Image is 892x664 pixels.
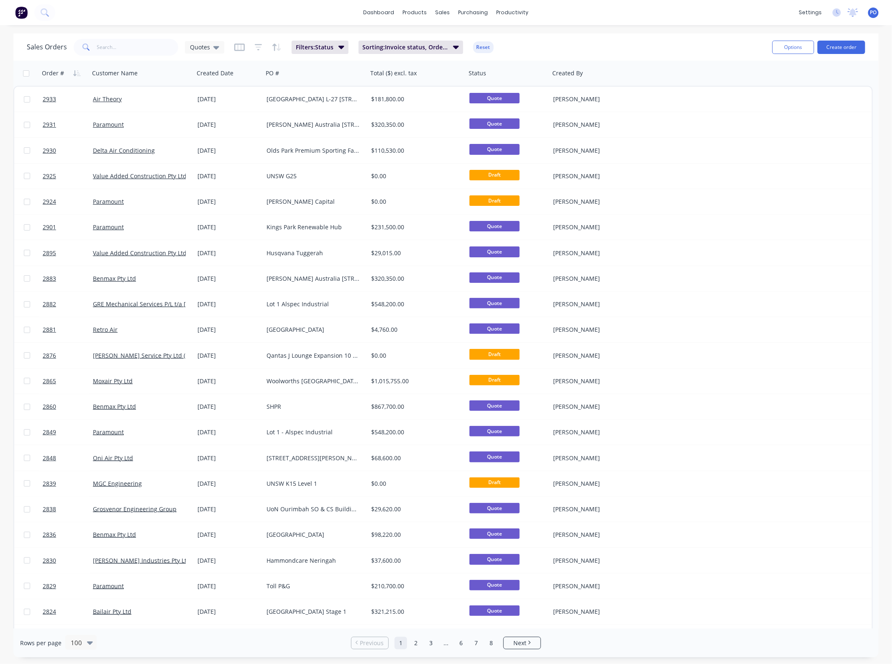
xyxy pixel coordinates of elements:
[43,249,56,257] span: 2895
[93,377,133,385] a: Moxair Pty Ltd
[492,6,533,19] div: productivity
[371,403,458,411] div: $867,700.00
[553,531,646,539] div: [PERSON_NAME]
[93,274,136,282] a: Benmax Pty Ltd
[469,605,520,616] span: Quote
[469,144,520,154] span: Quote
[553,300,646,308] div: [PERSON_NAME]
[197,351,260,360] div: [DATE]
[93,249,187,257] a: Value Added Construction Pty Ltd
[360,639,384,647] span: Previous
[553,146,646,155] div: [PERSON_NAME]
[359,6,399,19] a: dashboard
[395,637,407,649] a: Page 1 is your current page
[469,246,520,257] span: Quote
[43,522,93,547] a: 2836
[43,266,93,291] a: 2883
[553,582,646,590] div: [PERSON_NAME]
[469,298,520,308] span: Quote
[553,505,646,513] div: [PERSON_NAME]
[197,300,260,308] div: [DATE]
[469,503,520,513] span: Quote
[469,349,520,359] span: Draft
[267,351,359,360] div: Qantas J Lounge Expansion 10 Arrivals Court Mascot [GEOGRAPHIC_DATA] 2020
[93,120,124,128] a: Paramount
[371,146,458,155] div: $110,530.00
[553,197,646,206] div: [PERSON_NAME]
[370,69,417,77] div: Total ($) excl. tax
[553,377,646,385] div: [PERSON_NAME]
[267,403,359,411] div: SHPR
[197,454,260,462] div: [DATE]
[197,69,233,77] div: Created Date
[553,274,646,283] div: [PERSON_NAME]
[454,6,492,19] div: purchasing
[93,146,155,154] a: Delta Air Conditioning
[43,112,93,137] a: 2931
[43,428,56,436] span: 2849
[43,479,56,488] span: 2839
[43,172,56,180] span: 2925
[92,69,138,77] div: Customer Name
[43,497,93,522] a: 2838
[197,428,260,436] div: [DATE]
[795,6,826,19] div: settings
[470,637,482,649] a: Page 7
[43,197,56,206] span: 2924
[27,43,67,51] h1: Sales Orders
[553,454,646,462] div: [PERSON_NAME]
[93,95,122,103] a: Air Theory
[348,637,544,649] ul: Pagination
[469,93,520,103] span: Quote
[469,323,520,334] span: Quote
[371,223,458,231] div: $231,500.00
[43,343,93,368] a: 2876
[267,95,359,103] div: [GEOGRAPHIC_DATA] L-27 [STREET_ADDRESS]
[43,377,56,385] span: 2865
[267,556,359,565] div: Hammondcare Neringah
[93,428,124,436] a: Paramount
[43,548,93,573] a: 2830
[42,69,64,77] div: Order #
[469,118,520,129] span: Quote
[93,197,124,205] a: Paramount
[469,400,520,411] span: Quote
[553,326,646,334] div: [PERSON_NAME]
[267,197,359,206] div: [PERSON_NAME] Capital
[43,146,56,155] span: 2930
[818,41,865,54] button: Create order
[15,6,28,19] img: Factory
[371,95,458,103] div: $181,800.00
[266,69,279,77] div: PO #
[43,138,93,163] a: 2930
[351,639,388,647] a: Previous page
[197,608,260,616] div: [DATE]
[197,531,260,539] div: [DATE]
[371,428,458,436] div: $548,200.00
[43,95,56,103] span: 2933
[552,69,583,77] div: Created By
[371,454,458,462] div: $68,600.00
[43,531,56,539] span: 2836
[267,172,359,180] div: UNSW G25
[43,369,93,394] a: 2865
[267,505,359,513] div: UoN Ourimbah SO & CS Buildings
[197,556,260,565] div: [DATE]
[553,172,646,180] div: [PERSON_NAME]
[296,43,333,51] span: Filters: Status
[43,446,93,471] a: 2848
[772,41,814,54] button: Options
[292,41,349,54] button: Filters:Status
[267,454,359,462] div: [STREET_ADDRESS][PERSON_NAME]
[43,164,93,189] a: 2925
[197,95,260,103] div: [DATE]
[504,639,541,647] a: Next page
[469,426,520,436] span: Quote
[197,223,260,231] div: [DATE]
[267,300,359,308] div: Lot 1 Alspec Industrial
[43,87,93,112] a: 2933
[267,274,359,283] div: [PERSON_NAME] Australia [STREET_ADDRESS][PERSON_NAME]
[43,326,56,334] span: 2881
[43,420,93,445] a: 2849
[469,451,520,462] span: Quote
